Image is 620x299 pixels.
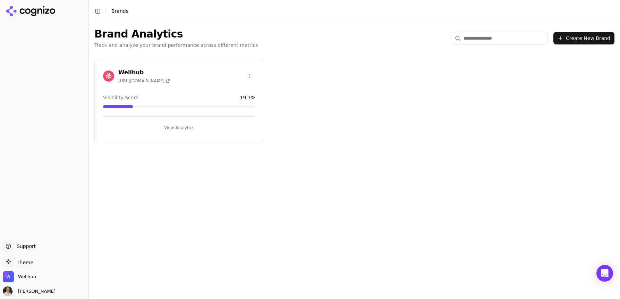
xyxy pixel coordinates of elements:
nav: breadcrumb [111,8,128,15]
span: 19.7 % [240,94,255,101]
span: Visibility Score [103,94,138,101]
img: Wellhub [103,70,114,82]
img: Wellhub [3,271,14,282]
button: View Analytics [103,122,255,133]
span: Support [14,243,36,250]
span: Theme [14,260,33,265]
div: Open Intercom Messenger [596,265,613,282]
button: Create New Brand [553,32,614,44]
p: Track and analyze your brand performance across different metrics [94,42,258,49]
button: Open organization switcher [3,271,36,282]
span: Wellhub [18,274,36,280]
button: Open user button [3,286,56,296]
span: Brands [111,8,128,14]
h1: Brand Analytics [94,28,258,40]
span: [URL][DOMAIN_NAME] [118,78,170,84]
img: Joe Ciarallo [3,286,12,296]
h3: Wellhub [118,68,170,77]
span: [PERSON_NAME] [15,288,56,294]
